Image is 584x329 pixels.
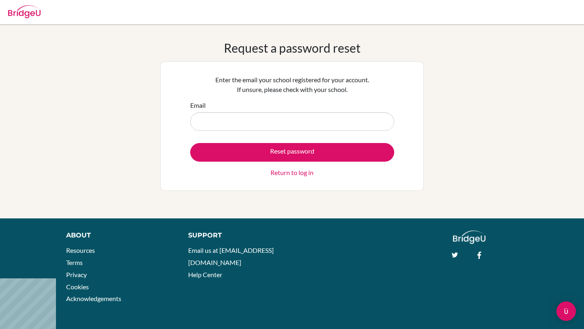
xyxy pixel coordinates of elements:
[66,271,87,278] a: Privacy
[453,231,486,244] img: logo_white@2x-f4f0deed5e89b7ecb1c2cc34c3e3d731f90f0f143d5ea2071677605dd97b5244.png
[190,100,206,110] label: Email
[8,5,41,18] img: Bridge-U
[66,283,89,291] a: Cookies
[188,246,274,266] a: Email us at [EMAIL_ADDRESS][DOMAIN_NAME]
[66,231,170,240] div: About
[556,301,576,321] div: Open Intercom Messenger
[224,41,361,55] h1: Request a password reset
[66,246,95,254] a: Resources
[66,258,83,266] a: Terms
[190,143,394,162] button: Reset password
[188,271,222,278] a: Help Center
[190,75,394,94] p: Enter the email your school registered for your account. If unsure, please check with your school.
[66,295,121,302] a: Acknowledgements
[188,231,284,240] div: Support
[271,168,313,177] a: Return to log in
